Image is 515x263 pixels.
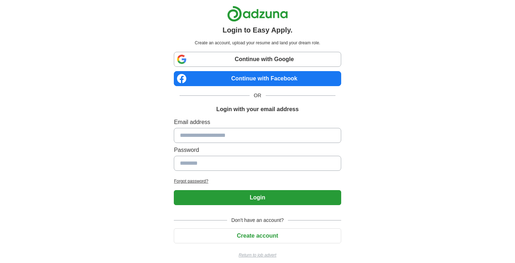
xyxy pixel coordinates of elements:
[174,228,341,243] button: Create account
[174,118,341,126] label: Email address
[174,178,341,184] a: Forgot password?
[250,92,266,99] span: OR
[174,233,341,239] a: Create account
[174,146,341,154] label: Password
[227,217,288,224] span: Don't have an account?
[175,40,339,46] p: Create an account, upload your resume and land your dream role.
[174,190,341,205] button: Login
[174,252,341,258] a: Return to job advert
[216,105,299,114] h1: Login with your email address
[174,52,341,67] a: Continue with Google
[174,71,341,86] a: Continue with Facebook
[222,25,293,35] h1: Login to Easy Apply.
[227,6,288,22] img: Adzuna logo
